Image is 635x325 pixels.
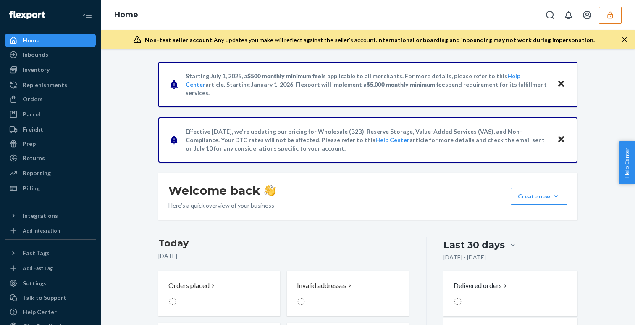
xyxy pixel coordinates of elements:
[443,238,505,251] div: Last 30 days
[5,305,96,319] a: Help Center
[5,226,96,236] a: Add Integration
[264,185,276,196] img: hand-wave emoji
[5,34,96,47] a: Home
[367,81,445,88] span: $5,000 monthly minimum fee
[9,11,45,19] img: Flexport logo
[542,7,559,24] button: Open Search Box
[23,66,50,74] div: Inventory
[158,252,409,260] p: [DATE]
[5,48,96,61] a: Inbounds
[145,36,595,44] div: Any updates you make will reflect against the seller's account.
[108,3,145,27] ol: breadcrumbs
[23,293,66,302] div: Talk to Support
[579,7,596,24] button: Open account menu
[23,211,58,220] div: Integrations
[556,78,567,90] button: Close
[511,188,567,205] button: Create new
[5,246,96,260] button: Fast Tags
[443,253,486,262] p: [DATE] - [DATE]
[5,209,96,222] button: Integrations
[556,134,567,146] button: Close
[5,151,96,165] a: Returns
[158,271,280,316] button: Orders placed
[247,72,321,79] span: $500 monthly minimum fee
[23,279,47,288] div: Settings
[23,154,45,162] div: Returns
[168,281,210,291] p: Orders placed
[186,72,549,97] p: Starting July 1, 2025, a is applicable to all merchants. For more details, please refer to this a...
[23,50,48,59] div: Inbounds
[377,36,595,43] span: International onboarding and inbounding may not work during impersonation.
[186,127,549,153] p: Effective [DATE], we're updating our pricing for Wholesale (B2B), Reserve Storage, Value-Added Se...
[23,110,40,119] div: Parcel
[5,108,96,121] a: Parcel
[23,169,51,177] div: Reporting
[114,10,138,19] a: Home
[5,277,96,290] a: Settings
[5,78,96,92] a: Replenishments
[619,141,635,184] button: Help Center
[5,63,96,77] a: Inventory
[23,95,43,103] div: Orders
[23,140,36,148] div: Prep
[23,184,40,193] div: Billing
[23,125,43,134] div: Freight
[23,249,50,257] div: Fast Tags
[5,137,96,151] a: Prep
[23,308,57,316] div: Help Center
[23,264,53,272] div: Add Fast Tag
[297,281,346,291] p: Invalid addresses
[79,7,96,24] button: Close Navigation
[5,123,96,136] a: Freight
[5,291,96,304] a: Talk to Support
[23,81,67,89] div: Replenishments
[168,201,276,210] p: Here’s a quick overview of your business
[454,281,509,291] button: Delivered orders
[168,183,276,198] h1: Welcome back
[5,166,96,180] a: Reporting
[5,182,96,195] a: Billing
[375,136,409,143] a: Help Center
[145,36,214,43] span: Non-test seller account:
[23,227,60,234] div: Add Integration
[5,92,96,106] a: Orders
[560,7,577,24] button: Open notifications
[5,263,96,273] a: Add Fast Tag
[287,271,409,316] button: Invalid addresses
[23,36,39,45] div: Home
[158,237,409,250] h3: Today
